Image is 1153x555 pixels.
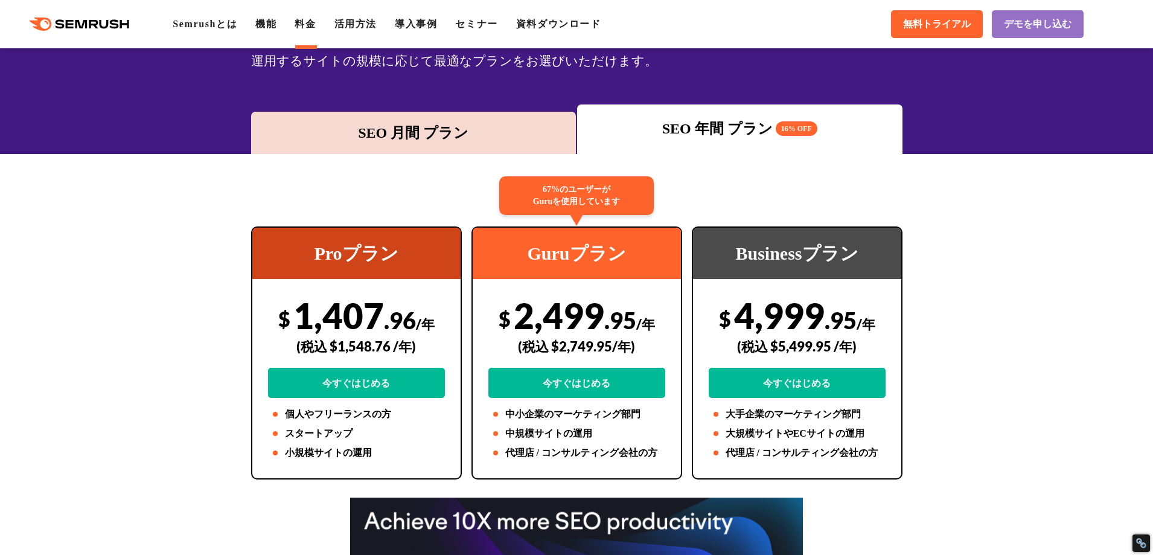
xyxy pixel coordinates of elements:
a: 無料トライアル [891,10,983,38]
a: 活用方法 [334,19,377,29]
span: /年 [857,316,875,332]
a: 導入事例 [395,19,437,29]
a: 今すぐはじめる [709,368,886,398]
a: 料金 [295,19,316,29]
div: 1,407 [268,294,445,398]
div: Proプラン [252,228,461,279]
span: .95 [825,306,857,334]
li: 代理店 / コンサルティング会社の方 [488,446,665,460]
div: Guruプラン [473,228,681,279]
a: 資料ダウンロード [516,19,601,29]
span: 16% OFF [776,121,817,136]
div: Restore Info Box &#10;&#10;NoFollow Info:&#10; META-Robots NoFollow: &#09;false&#10; META-Robots ... [1135,537,1147,549]
div: (税込 $1,548.76 /年) [268,325,445,368]
span: $ [499,306,511,331]
span: /年 [636,316,655,332]
span: 無料トライアル [903,18,971,31]
li: 代理店 / コンサルティング会社の方 [709,446,886,460]
li: 個人やフリーランスの方 [268,407,445,422]
li: 小規模サイトの運用 [268,446,445,460]
div: SEOの3つの料金プランから、広告・SNS・市場調査ツールキットをご用意しています。業務領域や会社の規模、運用するサイトの規模に応じて最適なプランをお選びいただけます。 [251,28,902,72]
div: 4,999 [709,294,886,398]
li: 中規模サイトの運用 [488,426,665,441]
div: SEO 年間 プラン [583,118,896,140]
span: .96 [384,306,416,334]
a: Semrushとは [173,19,237,29]
div: (税込 $2,749.95/年) [488,325,665,368]
span: .95 [604,306,636,334]
li: 大規模サイトやECサイトの運用 [709,426,886,441]
a: デモを申し込む [992,10,1084,38]
span: $ [278,306,290,331]
span: デモを申し込む [1004,18,1072,31]
a: セミナー [455,19,497,29]
span: $ [719,306,731,331]
span: /年 [416,316,435,332]
a: 機能 [255,19,276,29]
div: Businessプラン [693,228,901,279]
div: SEO 月間 プラン [257,122,570,144]
li: 中小企業のマーケティング部門 [488,407,665,422]
a: 今すぐはじめる [488,368,665,398]
div: 2,499 [488,294,665,398]
li: スタートアップ [268,426,445,441]
div: 67%のユーザーが Guruを使用しています [499,176,654,215]
a: 今すぐはじめる [268,368,445,398]
div: (税込 $5,499.95 /年) [709,325,886,368]
li: 大手企業のマーケティング部門 [709,407,886,422]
